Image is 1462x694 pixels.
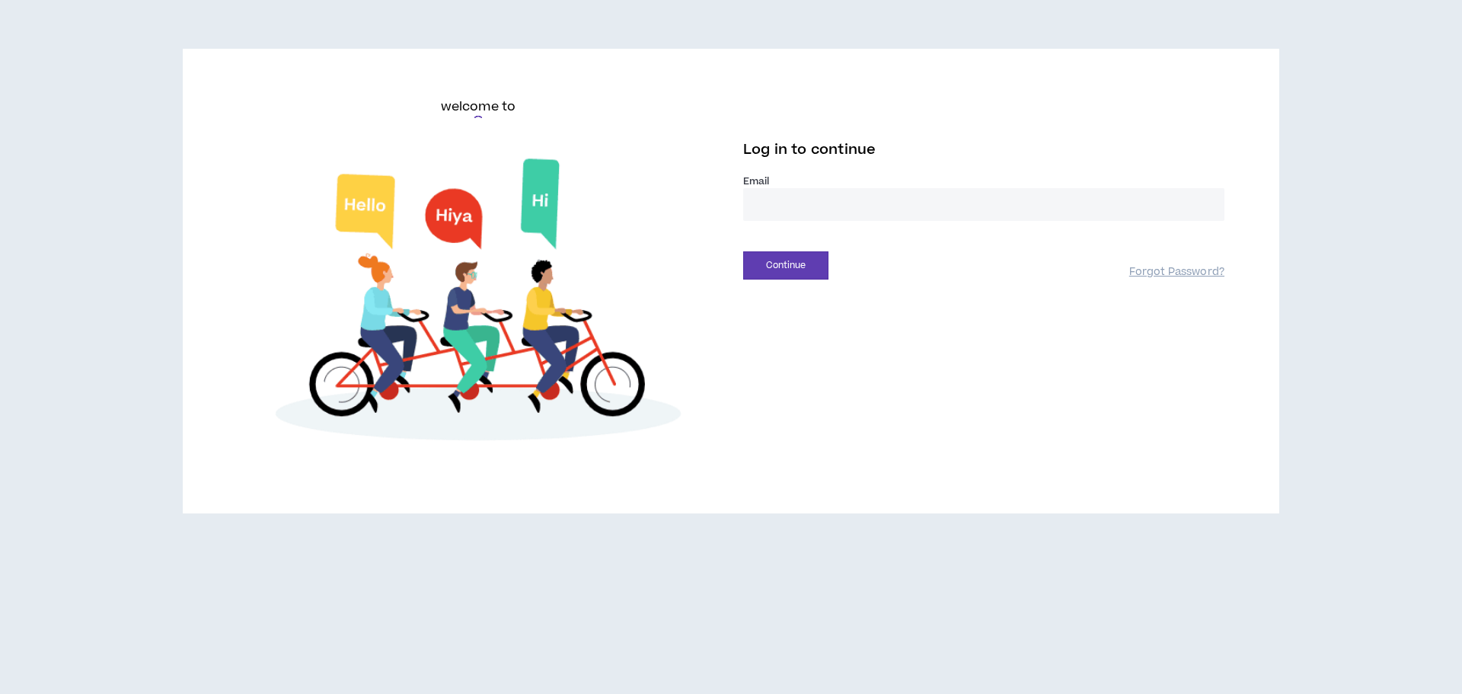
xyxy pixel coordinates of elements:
label: Email [743,174,1224,188]
img: Welcome to Wripple [238,142,719,465]
span: Log in to continue [743,140,876,159]
a: Forgot Password? [1129,265,1224,280]
button: Continue [743,251,828,280]
h6: welcome to [441,98,516,116]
